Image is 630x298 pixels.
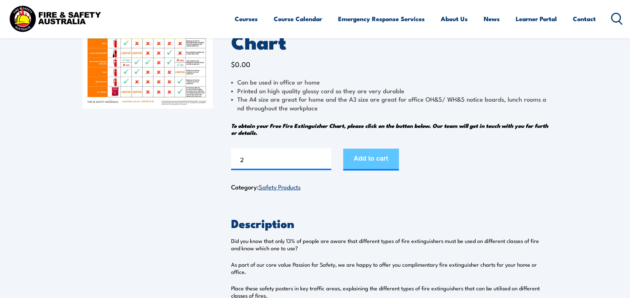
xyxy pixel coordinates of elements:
[231,78,548,86] li: Can be used in office or home
[338,9,425,28] a: Emergency Response Services
[231,218,548,228] h2: Description
[259,182,301,191] a: Safety Products
[231,16,548,50] h1: FREE Fire Extinguisher Safety Chart
[343,149,399,170] button: Add to cart
[441,9,468,28] a: About Us
[235,9,258,28] a: Courses
[231,59,235,69] span: $
[231,59,250,69] bdi: 0.00
[484,9,500,28] a: News
[82,16,213,109] img: FREE Fire Extinguisher Safety Chart
[231,86,548,95] li: Printed on high quality glossy card so they are very durable
[231,237,548,252] p: Did you know that only 13% of people are aware that different types of fire extinguishers must be...
[231,121,548,137] em: To obtain your Free Fire Extinguisher Chart, please click on the button below. Our team will get ...
[231,182,301,191] span: Category:
[573,9,596,28] a: Contact
[231,148,331,170] input: Product quantity
[231,261,548,275] p: As part of our core value Passion for Safety, we are happy to offer you complimentary fire exting...
[274,9,322,28] a: Course Calendar
[231,95,548,112] li: The A4 size are great for home and the A3 size are great for office OH&S/ WH&S notice boards, lun...
[516,9,557,28] a: Learner Portal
